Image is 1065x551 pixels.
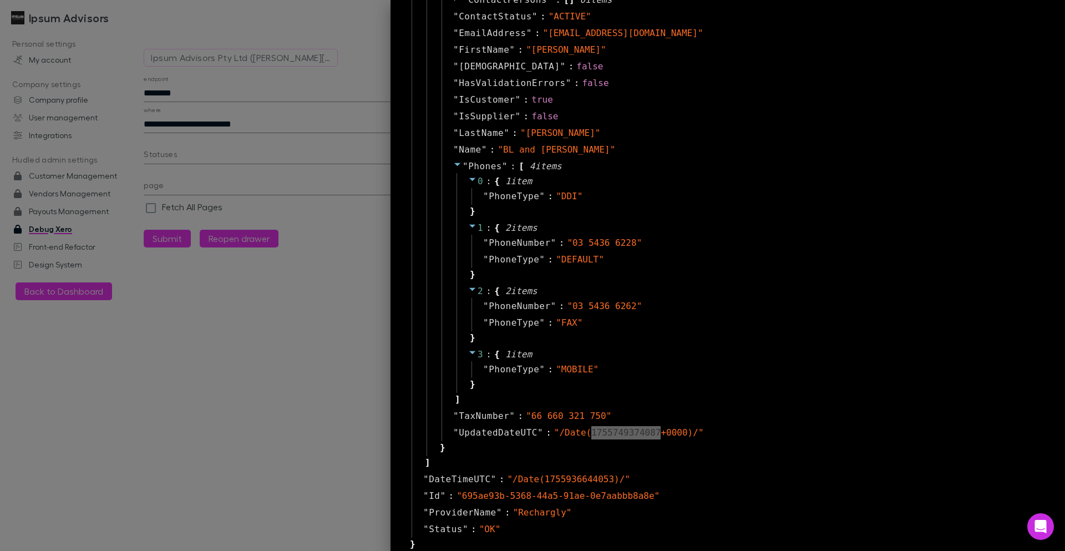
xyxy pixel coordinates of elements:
span: " [EMAIL_ADDRESS][DOMAIN_NAME] " [543,28,703,38]
span: : [540,10,546,23]
span: : [559,300,565,313]
span: : [499,473,505,486]
span: ContactStatus [459,10,532,23]
span: TaxNumber [459,410,509,423]
span: " [453,111,459,122]
span: FirstName [459,43,509,57]
span: " [483,237,489,248]
span: 2 item s [505,286,537,296]
span: Status [429,523,463,536]
span: : [505,506,510,519]
span: " [566,78,571,88]
span: : [518,43,523,57]
span: " [539,364,545,375]
span: ProviderName [429,506,496,519]
span: " ACTIVE " [549,11,591,22]
span: } [468,378,475,391]
span: : [547,363,553,376]
span: 0 [478,176,483,186]
span: { [494,221,500,235]
span: " [483,191,489,201]
span: Name [459,143,481,156]
span: " [453,128,459,138]
span: [DEMOGRAPHIC_DATA] [459,60,560,73]
span: : [559,236,565,250]
span: : [546,426,551,439]
span: " [509,44,515,55]
span: " [453,411,459,421]
span: " MOBILE " [556,364,599,375]
span: " DEFAULT " [556,254,604,265]
span: : [486,175,491,188]
span: " [PERSON_NAME] " [520,128,601,138]
span: " [440,491,445,501]
span: IsCustomer [459,93,515,107]
span: " BL and [PERSON_NAME] " [498,144,615,155]
span: " [515,111,520,122]
span: " [463,161,468,171]
span: } [468,268,475,281]
span: " [453,94,459,105]
span: 4 item s [530,161,562,171]
div: false [531,110,558,123]
div: Open Intercom Messenger [1027,513,1054,540]
span: Id [429,489,440,503]
span: [ [519,160,524,173]
span: " [532,11,537,22]
span: : [471,523,476,536]
span: " [423,491,429,501]
span: IsSupplier [459,110,515,123]
span: } [468,205,475,218]
span: " [483,317,489,328]
span: : [547,253,553,266]
span: " [483,301,489,311]
span: " [453,61,459,72]
span: " 03 5436 6228 " [567,237,642,248]
span: PhoneType [489,316,539,330]
span: : [535,27,540,40]
span: " [453,78,459,88]
span: " [483,364,489,375]
span: : [510,160,516,173]
div: true [531,93,553,107]
span: " OK " [479,524,501,534]
span: " [526,28,532,38]
span: " [551,237,556,248]
span: " [502,161,508,171]
div: false [576,60,603,73]
span: " [509,411,515,421]
span: " [453,427,459,438]
span: " [539,191,545,201]
span: " [551,301,556,311]
span: " [539,317,545,328]
span: : [490,143,495,156]
span: " DDI " [556,191,582,201]
span: : [547,316,553,330]
span: PhoneType [489,190,539,203]
span: " [539,254,545,265]
span: : [486,221,491,235]
span: " [504,128,509,138]
span: : [547,190,553,203]
span: " [483,254,489,265]
span: PhoneNumber [489,236,550,250]
span: : [518,410,523,423]
span: " FAX " [556,317,582,328]
span: { [494,175,500,188]
span: : [486,348,491,361]
span: : [486,285,491,298]
span: " [463,524,468,534]
span: : [524,93,529,107]
span: PhoneType [489,253,539,266]
span: " [423,507,429,518]
span: UpdatedDateUTC [459,426,537,439]
span: 2 item s [505,223,537,233]
span: ] [453,393,460,406]
span: " [423,524,429,534]
span: DateTimeUTC [429,473,490,486]
span: { [494,348,500,361]
span: " [515,94,520,105]
span: 2 [478,286,483,296]
div: false [582,77,608,90]
span: " /Date(1755749374087+0000)/ " [554,427,704,438]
